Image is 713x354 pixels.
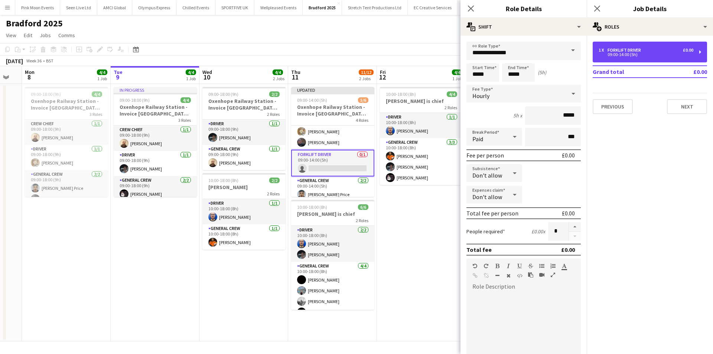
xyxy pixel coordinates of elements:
[291,200,374,310] app-job-card: 10:00-18:00 (8h)6/6[PERSON_NAME] is chief2 RolesDriver2/210:00-18:00 (8h)[PERSON_NAME][PERSON_NAM...
[267,191,280,197] span: 2 Roles
[452,69,462,75] span: 4/4
[608,48,644,53] div: Forklift Driver
[495,273,500,279] button: Horizontal Line
[114,87,197,197] app-job-card: In progress09:00-18:00 (9h)4/4Oxenhope Railway Station - Invoice [GEOGRAPHIC_DATA] Royal3 RolesCr...
[25,98,108,111] h3: Oxenhope Railway Station - Invoice [GEOGRAPHIC_DATA] Royal
[6,32,16,39] span: View
[273,76,284,81] div: 2 Jobs
[6,18,63,29] h1: Bradford 2025
[359,76,373,81] div: 2 Jobs
[186,76,196,81] div: 1 Job
[273,69,283,75] span: 4/4
[460,4,587,13] h3: Role Details
[202,173,286,250] app-job-card: 10:00-18:00 (8h)2/2[PERSON_NAME]2 RolesDriver1/110:00-18:00 (8h)[PERSON_NAME]General Crew1/110:00...
[458,0,489,15] button: Evallance
[528,263,533,269] button: Strikethrough
[297,204,327,210] span: 10:00-18:00 (8h)
[55,30,78,40] a: Comms
[58,32,75,39] span: Comms
[202,87,286,170] app-job-card: 09:00-18:00 (9h)2/2Oxenhope Railway Station - Invoice [GEOGRAPHIC_DATA] Royal2 RolesDriver1/109:0...
[593,99,633,114] button: Previous
[114,126,197,151] app-card-role: Crew Chief1/109:00-18:00 (9h)[PERSON_NAME]
[506,273,511,279] button: Clear Formatting
[60,0,97,15] button: Seen Live Ltd
[667,99,707,114] button: Next
[386,91,416,97] span: 10:00-18:00 (8h)
[517,263,522,269] button: Underline
[539,263,544,269] button: Unordered List
[202,98,286,111] h3: Oxenhope Railway Station - Invoice [GEOGRAPHIC_DATA] Royal
[97,76,107,81] div: 1 Job
[186,69,196,75] span: 4/4
[25,120,108,145] app-card-role: Crew Chief1/109:00-18:00 (9h)[PERSON_NAME]
[550,263,556,269] button: Ordered List
[466,246,492,253] div: Total fee
[380,87,463,185] div: 10:00-18:00 (8h)4/4[PERSON_NAME] is chief2 RolesDriver1/110:00-18:00 (8h)[PERSON_NAME]General Cre...
[46,58,53,64] div: BST
[683,48,693,53] div: £0.00
[569,222,581,232] button: Increase
[356,117,368,123] span: 4 Roles
[291,150,374,176] app-card-role: Forklift Driver0/109:00-14:00 (5h)
[472,263,478,269] button: Undo
[215,0,254,15] button: SPORTFIVE UK
[180,97,191,103] span: 4/4
[202,145,286,170] app-card-role: General Crew1/109:00-18:00 (9h)[PERSON_NAME]
[550,272,556,278] button: Fullscreen
[466,152,504,159] div: Fee per person
[358,97,368,103] span: 5/6
[25,87,108,197] app-job-card: 09:00-18:00 (9h)4/4Oxenhope Railway Station - Invoice [GEOGRAPHIC_DATA] Royal3 RolesCrew Chief1/1...
[359,69,374,75] span: 11/12
[6,57,23,65] div: [DATE]
[89,111,102,117] span: 3 Roles
[208,178,238,183] span: 10:00-18:00 (8h)
[202,69,212,75] span: Wed
[202,184,286,191] h3: [PERSON_NAME]
[539,272,544,278] button: Insert video
[176,0,215,15] button: Chilled Events
[291,69,300,75] span: Thu
[599,53,693,56] div: 09:00-14:00 (5h)
[472,172,502,179] span: Don't allow
[37,30,54,40] a: Jobs
[92,91,102,97] span: 4/4
[528,272,533,278] button: Paste as plain text
[202,224,286,250] app-card-role: General Crew1/110:00-18:00 (8h)[PERSON_NAME]
[380,138,463,185] app-card-role: General Crew3/310:00-18:00 (8h)[PERSON_NAME][PERSON_NAME][PERSON_NAME]
[506,263,511,269] button: Italic
[408,0,458,15] button: EC Creative Services
[267,111,280,117] span: 2 Roles
[484,263,489,269] button: Redo
[538,69,546,76] div: (5h)
[114,151,197,176] app-card-role: Driver1/109:00-18:00 (9h)[PERSON_NAME]
[25,145,108,170] app-card-role: Driver1/109:00-18:00 (9h)[PERSON_NAME]
[25,58,43,64] span: Week 36
[460,18,587,36] div: Shift
[114,176,197,212] app-card-role: General Crew2/209:00-18:00 (9h)[PERSON_NAME]
[132,0,176,15] button: Olympus Express
[466,228,505,235] label: People required
[254,0,303,15] button: Wellpleased Events
[379,73,386,81] span: 12
[291,104,374,117] h3: Oxenhope Railway Station - Invoice [GEOGRAPHIC_DATA] Royal
[291,226,374,262] app-card-role: Driver2/210:00-18:00 (8h)[PERSON_NAME][PERSON_NAME]
[201,73,212,81] span: 10
[531,228,545,235] div: £0.00 x
[380,98,463,104] h3: [PERSON_NAME] is chief
[269,91,280,97] span: 2/2
[97,0,132,15] button: AMCI Global
[380,69,386,75] span: Fri
[114,87,197,93] div: In progress
[472,135,483,143] span: Paid
[178,117,191,123] span: 3 Roles
[291,114,374,150] app-card-role: Driver2/209:00-14:00 (5h)[PERSON_NAME][PERSON_NAME]
[290,73,300,81] span: 11
[561,263,567,269] button: Text Color
[561,246,575,253] div: £0.00
[269,178,280,183] span: 2/2
[517,273,522,279] button: HTML Code
[599,48,608,53] div: 1 x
